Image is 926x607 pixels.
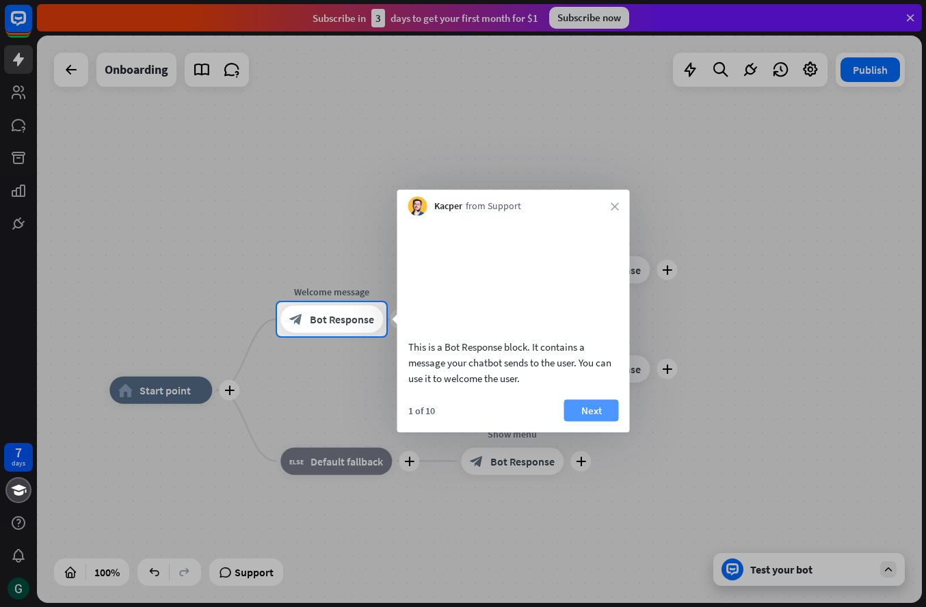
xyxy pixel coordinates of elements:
i: block_bot_response [289,312,303,326]
div: This is a Bot Response block. It contains a message your chatbot sends to the user. You can use i... [408,338,619,386]
button: Next [564,399,619,421]
div: 1 of 10 [408,404,435,416]
span: from Support [466,200,521,213]
span: Bot Response [310,312,374,326]
button: Open LiveChat chat widget [11,5,52,46]
span: Kacper [434,200,462,213]
i: close [611,202,619,211]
